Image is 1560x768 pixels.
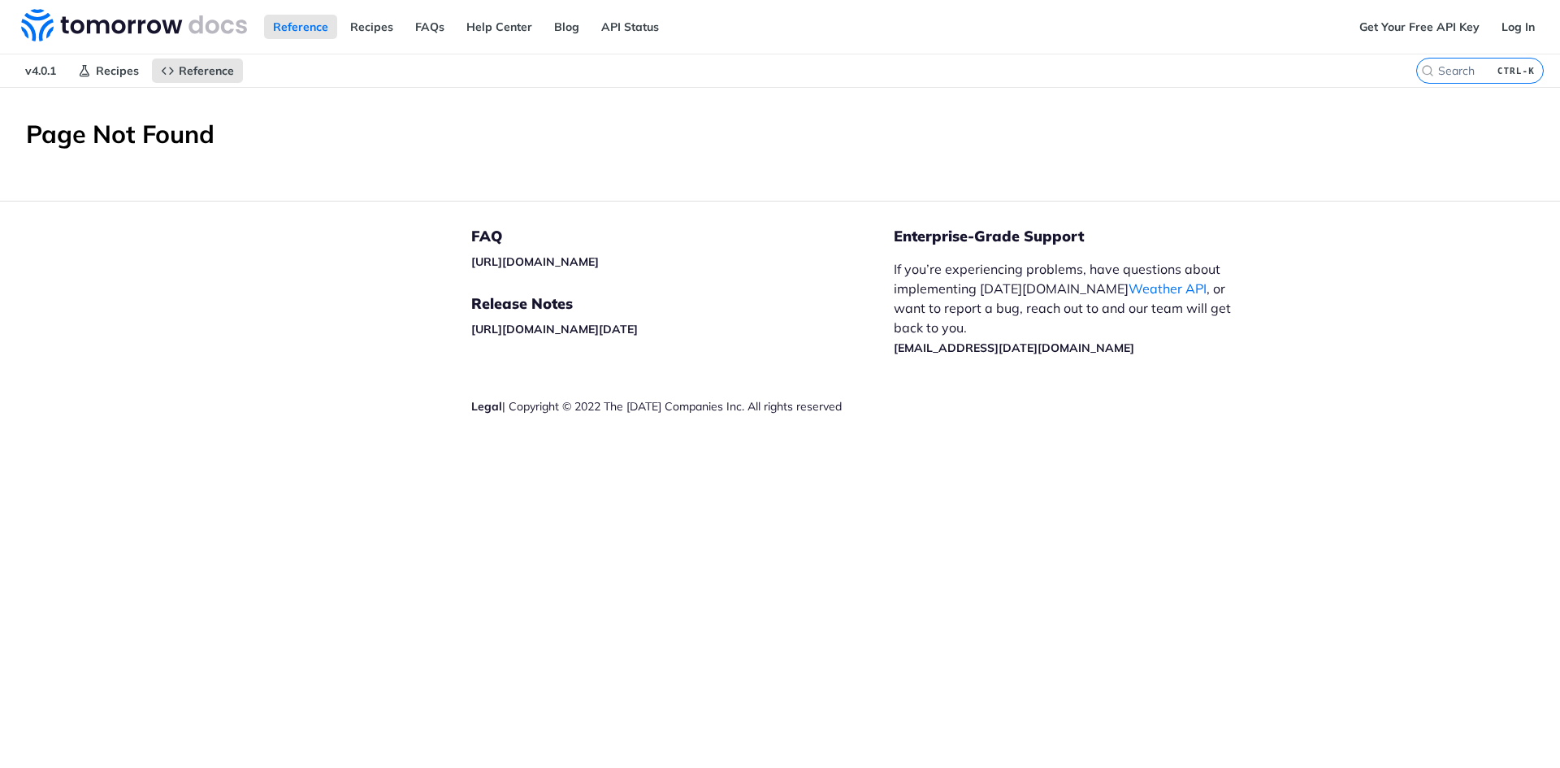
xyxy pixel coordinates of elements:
[21,9,247,41] img: Tomorrow.io Weather API Docs
[69,59,148,83] a: Recipes
[96,63,139,78] span: Recipes
[1421,64,1434,77] svg: Search
[545,15,588,39] a: Blog
[264,15,337,39] a: Reference
[894,259,1248,357] p: If you’re experiencing problems, have questions about implementing [DATE][DOMAIN_NAME] , or want ...
[1129,280,1207,297] a: Weather API
[152,59,243,83] a: Reference
[406,15,453,39] a: FAQs
[26,119,1534,149] h1: Page Not Found
[1350,15,1488,39] a: Get Your Free API Key
[471,294,894,314] h5: Release Notes
[894,227,1274,246] h5: Enterprise-Grade Support
[894,341,1134,355] a: [EMAIL_ADDRESS][DATE][DOMAIN_NAME]
[1493,63,1539,79] kbd: CTRL-K
[1493,15,1544,39] a: Log In
[179,63,234,78] span: Reference
[457,15,541,39] a: Help Center
[471,398,894,414] div: | Copyright © 2022 The [DATE] Companies Inc. All rights reserved
[471,227,894,246] h5: FAQ
[471,254,599,269] a: [URL][DOMAIN_NAME]
[16,59,65,83] span: v4.0.1
[471,399,502,414] a: Legal
[471,322,638,336] a: [URL][DOMAIN_NAME][DATE]
[341,15,402,39] a: Recipes
[592,15,668,39] a: API Status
